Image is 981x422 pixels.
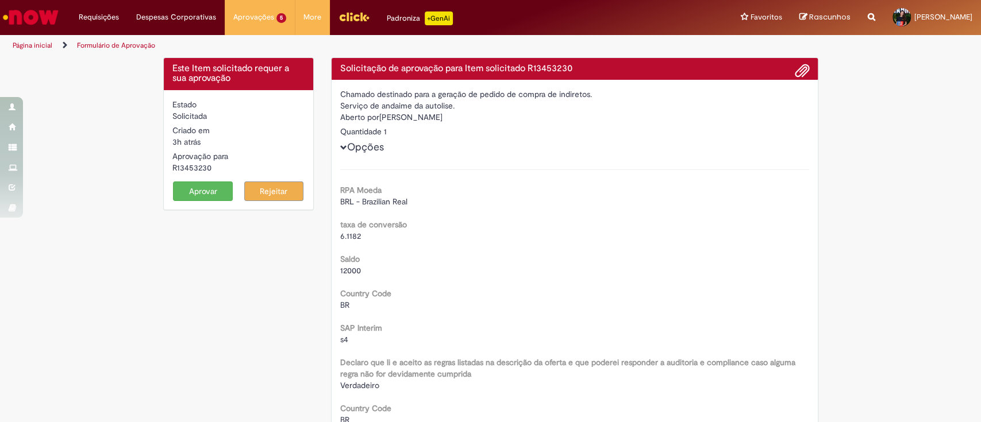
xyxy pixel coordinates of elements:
span: s4 [340,334,348,344]
button: Rejeitar [244,181,304,201]
div: Padroniza [387,11,453,25]
b: Saldo [340,254,360,264]
a: Página inicial [13,41,52,50]
b: RPA Moeda [340,185,382,195]
a: Formulário de Aprovação [77,41,155,50]
b: Country Code [340,288,391,299]
span: 6.1182 [340,231,361,241]
span: BR [340,300,349,310]
span: Favoritos [751,11,782,23]
img: ServiceNow [1,6,60,29]
ul: Trilhas de página [9,35,645,56]
div: [PERSON_NAME] [340,111,809,126]
label: Aberto por [340,111,379,123]
span: Despesas Corporativas [136,11,216,23]
span: Requisições [79,11,119,23]
div: 27/08/2025 15:37:20 [172,136,305,148]
time: 27/08/2025 14:37:20 [172,137,201,147]
label: Estado [172,99,197,110]
span: More [303,11,321,23]
img: click_logo_yellow_360x200.png [338,8,370,25]
span: 12000 [340,265,361,276]
p: +GenAi [425,11,453,25]
b: SAP Interim [340,323,382,333]
div: R13453230 [172,162,305,173]
div: Chamado destinado para a geração de pedido de compra de indiretos. [340,88,809,100]
b: Country Code [340,403,391,413]
span: Aprovações [233,11,274,23]
span: 3h atrás [172,137,201,147]
div: Solicitada [172,110,305,122]
b: taxa de conversão [340,219,407,230]
b: Declaro que li e aceito as regras listadas na descrição da oferta e que poderei responder a audit... [340,357,795,379]
button: Aprovar [173,181,233,201]
label: Aprovação para [172,150,228,162]
span: BRL - Brazilian Real [340,196,407,207]
span: 5 [276,13,286,23]
h4: Este Item solicitado requer a sua aprovação [172,64,305,84]
div: Quantidade 1 [340,126,809,137]
div: Serviço de andaime da autolise. [340,100,809,111]
span: Rascunhos [809,11,851,22]
span: [PERSON_NAME] [914,12,972,22]
h4: Solicitação de aprovação para Item solicitado R13453230 [340,64,809,74]
label: Criado em [172,125,210,136]
span: Verdadeiro [340,380,379,390]
a: Rascunhos [799,12,851,23]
